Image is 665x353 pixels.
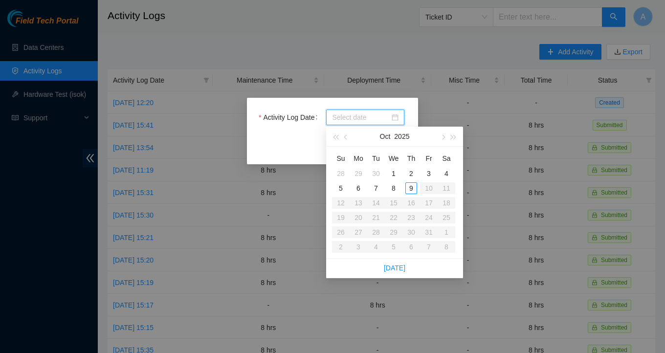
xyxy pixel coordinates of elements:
td: 2025-09-28 [332,166,350,181]
div: 3 [423,168,435,179]
th: Mo [350,151,367,166]
div: 29 [353,168,364,179]
div: 2 [405,168,417,179]
button: Oct [380,127,391,146]
th: Th [402,151,420,166]
td: 2025-10-05 [332,181,350,196]
div: 4 [441,168,452,179]
td: 2025-09-29 [350,166,367,181]
th: We [385,151,402,166]
label: Activity Log Date [259,110,321,125]
div: 30 [370,168,382,179]
input: Activity Log Date [332,112,390,123]
td: 2025-10-08 [385,181,402,196]
th: Sa [438,151,455,166]
td: 2025-10-02 [402,166,420,181]
td: 2025-10-06 [350,181,367,196]
button: 2025 [394,127,409,146]
a: [DATE] [384,264,405,272]
div: 7 [370,182,382,194]
div: 5 [335,182,347,194]
td: 2025-10-09 [402,181,420,196]
td: 2025-10-01 [385,166,402,181]
th: Tu [367,151,385,166]
td: 2025-10-07 [367,181,385,196]
td: 2025-09-30 [367,166,385,181]
th: Su [332,151,350,166]
td: 2025-10-04 [438,166,455,181]
td: 2025-10-03 [420,166,438,181]
div: 6 [353,182,364,194]
div: 28 [335,168,347,179]
div: 9 [405,182,417,194]
div: 1 [388,168,399,179]
th: Fr [420,151,438,166]
div: 8 [388,182,399,194]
